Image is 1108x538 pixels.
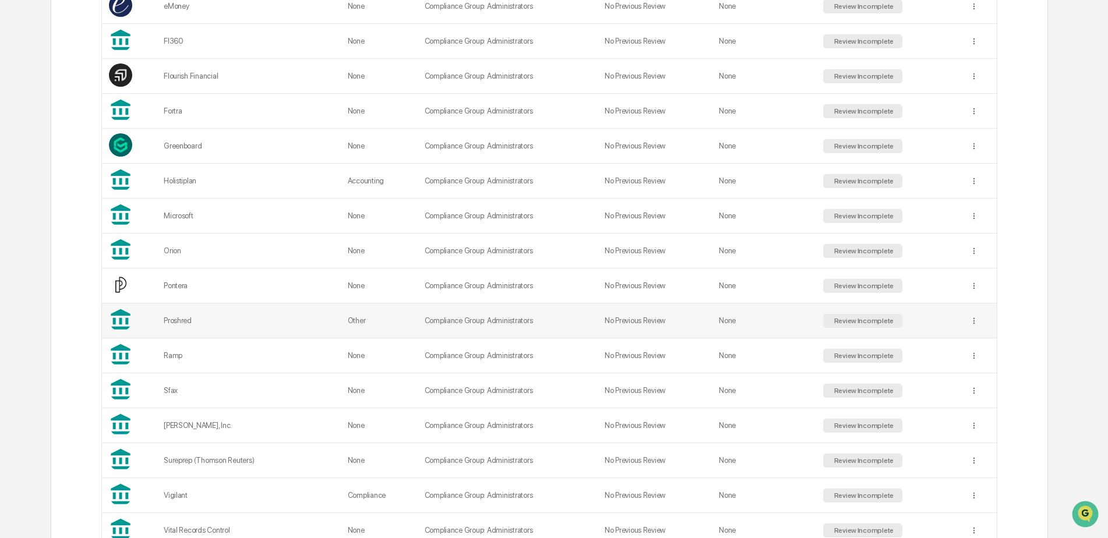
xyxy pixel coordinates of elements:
[832,491,894,500] div: Review Incomplete
[598,268,712,303] td: No Previous Review
[418,268,598,303] td: Compliance Group: Administrators
[164,491,334,500] div: Vigilant
[84,239,94,249] div: 🗄️
[1071,500,1102,531] iframe: Open customer support
[164,316,334,325] div: Proshred
[832,352,894,360] div: Review Incomplete
[598,94,712,129] td: No Previous Review
[418,94,598,129] td: Compliance Group: Administrators
[103,190,127,199] span: [DATE]
[23,190,33,200] img: 1746055101610-c473b297-6a78-478c-a979-82029cc54cd1
[712,303,816,338] td: None
[181,127,212,141] button: See all
[164,176,334,185] div: Holistiplan
[832,107,894,115] div: Review Incomplete
[341,24,418,59] td: None
[164,351,334,360] div: Ramp
[598,478,712,513] td: No Previous Review
[109,273,132,296] img: Vendor Logo
[341,373,418,408] td: None
[832,456,894,465] div: Review Incomplete
[103,158,127,168] span: [DATE]
[712,199,816,233] td: None
[36,190,94,199] span: [PERSON_NAME]
[598,373,712,408] td: No Previous Review
[164,421,334,430] div: [PERSON_NAME], Inc.
[12,24,212,43] p: How can we help?
[832,177,894,185] div: Review Incomplete
[12,261,21,271] div: 🔎
[418,478,598,513] td: Compliance Group: Administrators
[712,129,816,164] td: None
[598,408,712,443] td: No Previous Review
[12,89,33,110] img: 1746055101610-c473b297-6a78-478c-a979-82029cc54cd1
[418,129,598,164] td: Compliance Group: Administrators
[832,212,894,220] div: Review Incomplete
[12,129,75,139] div: Past conversations
[418,233,598,268] td: Compliance Group: Administrators
[712,59,816,94] td: None
[598,233,712,268] td: No Previous Review
[598,164,712,199] td: No Previous Review
[36,158,94,168] span: [PERSON_NAME]
[598,199,712,233] td: No Previous Review
[109,63,132,87] img: Vendor Logo
[52,101,160,110] div: We're available if you need us!
[341,478,418,513] td: Compliance
[832,247,894,255] div: Review Incomplete
[23,238,75,250] span: Preclearance
[341,164,418,199] td: Accounting
[341,59,418,94] td: None
[598,443,712,478] td: No Previous Review
[164,246,334,255] div: Orion
[598,129,712,164] td: No Previous Review
[23,260,73,272] span: Data Lookup
[97,158,101,168] span: •
[30,53,192,65] input: Clear
[164,386,334,395] div: Sfax
[198,93,212,107] button: Start new chat
[832,37,894,45] div: Review Incomplete
[418,24,598,59] td: Compliance Group: Administrators
[418,164,598,199] td: Compliance Group: Administrators
[832,387,894,395] div: Review Incomplete
[418,408,598,443] td: Compliance Group: Administrators
[52,89,191,101] div: Start new chat
[418,338,598,373] td: Compliance Group: Administrators
[164,141,334,150] div: Greenboard
[12,179,30,197] img: Jack Rasmussen
[418,443,598,478] td: Compliance Group: Administrators
[164,211,334,220] div: Microsoft
[712,408,816,443] td: None
[97,190,101,199] span: •
[418,373,598,408] td: Compliance Group: Administrators
[832,526,894,535] div: Review Incomplete
[598,24,712,59] td: No Previous Review
[164,2,334,10] div: eMoney
[598,59,712,94] td: No Previous Review
[341,408,418,443] td: None
[7,256,78,277] a: 🔎Data Lookup
[832,317,894,325] div: Review Incomplete
[598,338,712,373] td: No Previous Review
[109,133,132,157] img: Vendor Logo
[7,233,80,254] a: 🖐️Preclearance
[24,89,45,110] img: 8933085812038_c878075ebb4cc5468115_72.jpg
[12,147,30,166] img: Jack Rasmussen
[164,72,334,80] div: Flourish Financial
[164,37,334,45] div: FI360
[712,443,816,478] td: None
[341,199,418,233] td: None
[164,281,334,290] div: Pontera
[80,233,149,254] a: 🗄️Attestations
[832,142,894,150] div: Review Incomplete
[712,338,816,373] td: None
[832,422,894,430] div: Review Incomplete
[598,303,712,338] td: No Previous Review
[116,289,141,298] span: Pylon
[341,94,418,129] td: None
[341,338,418,373] td: None
[82,288,141,298] a: Powered byPylon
